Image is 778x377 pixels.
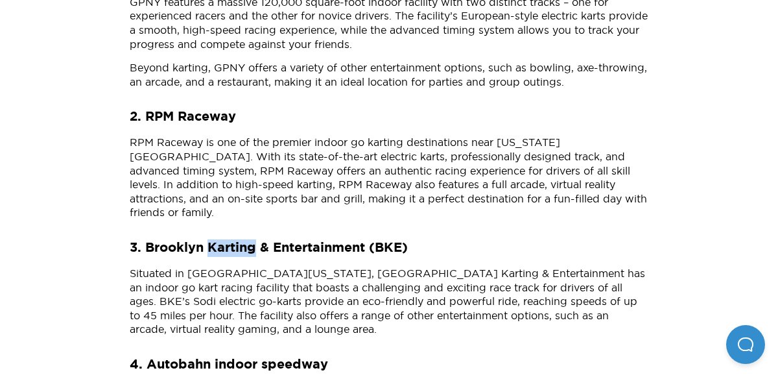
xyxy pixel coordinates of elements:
strong: 3. Brooklyn Karting & Entertainment (BKE) [130,241,408,254]
p: RPM Raceway is one of the premier indoor go karting destinations near [US_STATE][GEOGRAPHIC_DATA]... [130,136,648,220]
p: Situated in [GEOGRAPHIC_DATA][US_STATE], [GEOGRAPHIC_DATA] Karting & Entertainment has an indoor ... [130,267,648,337]
p: Beyond karting, GPNY offers a variety of other entertainment options, such as bowling, axe-throwi... [130,61,648,89]
strong: 2. RPM Raceway [130,110,236,123]
iframe: Help Scout Beacon - Open [726,325,765,364]
strong: 4. Autobahn indoor speedway [130,358,328,371]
